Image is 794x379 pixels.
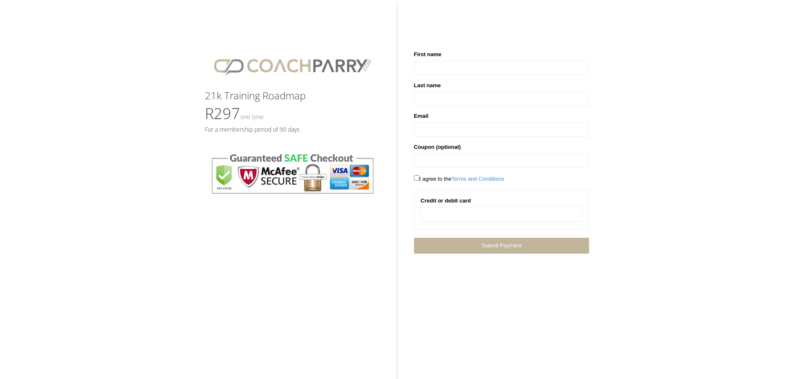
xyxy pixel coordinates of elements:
[421,197,471,205] label: Credit or debit card
[240,113,264,121] small: One time
[414,238,590,253] a: Submit Payment
[414,176,504,182] span: I agree to the
[482,242,521,249] span: Submit Payment
[414,81,441,90] label: Last name
[426,211,577,218] iframe: Secure card payment input frame
[205,90,380,101] h3: 21k Training Roadmap
[414,112,429,120] label: Email
[205,50,380,82] img: CPlogo.png
[205,103,264,124] span: R297
[414,50,442,59] label: First name
[414,143,461,151] label: Coupon (optional)
[451,176,504,182] a: Terms and Conditions
[205,126,380,132] h5: For a membership period of 90 days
